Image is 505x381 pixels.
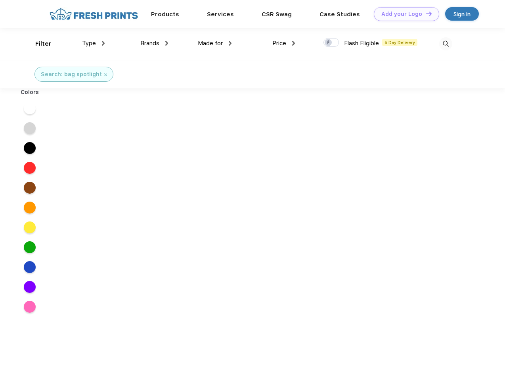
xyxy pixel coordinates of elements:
[229,41,231,46] img: dropdown.png
[15,88,45,96] div: Colors
[35,39,52,48] div: Filter
[104,73,107,76] img: filter_cancel.svg
[439,37,452,50] img: desktop_search.svg
[381,11,422,17] div: Add your Logo
[292,41,295,46] img: dropdown.png
[198,40,223,47] span: Made for
[140,40,159,47] span: Brands
[426,12,432,16] img: DT
[453,10,471,19] div: Sign in
[344,40,379,47] span: Flash Eligible
[102,41,105,46] img: dropdown.png
[165,41,168,46] img: dropdown.png
[272,40,286,47] span: Price
[151,11,179,18] a: Products
[41,70,102,79] div: Search: bag spotlight
[445,7,479,21] a: Sign in
[82,40,96,47] span: Type
[47,7,140,21] img: fo%20logo%202.webp
[382,39,417,46] span: 5 Day Delivery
